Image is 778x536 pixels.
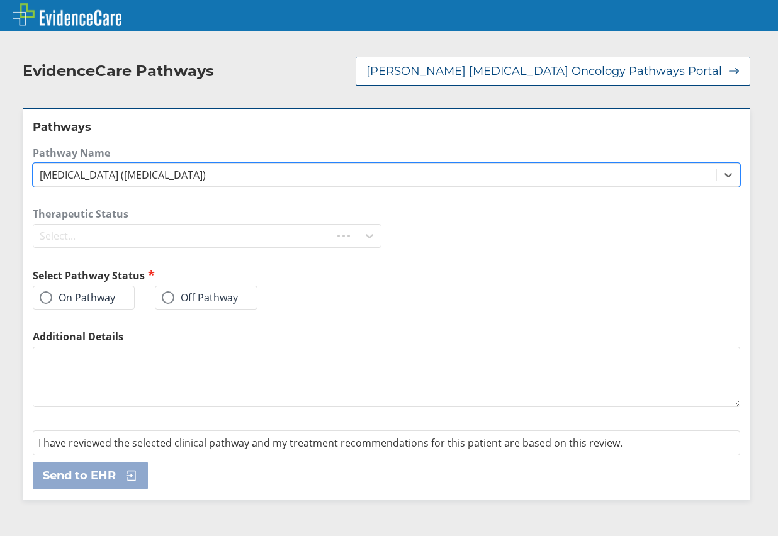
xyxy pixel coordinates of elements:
[23,62,214,81] h2: EvidenceCare Pathways
[40,291,115,304] label: On Pathway
[356,57,750,86] button: [PERSON_NAME] [MEDICAL_DATA] Oncology Pathways Portal
[33,268,381,282] h2: Select Pathway Status
[43,468,116,483] span: Send to EHR
[162,291,238,304] label: Off Pathway
[33,207,381,221] label: Therapeutic Status
[13,3,121,26] img: EvidenceCare
[33,120,740,135] h2: Pathways
[33,462,148,489] button: Send to EHR
[33,146,740,160] label: Pathway Name
[33,330,740,343] label: Additional Details
[38,436,623,450] span: I have reviewed the selected clinical pathway and my treatment recommendations for this patient a...
[366,64,722,79] span: [PERSON_NAME] [MEDICAL_DATA] Oncology Pathways Portal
